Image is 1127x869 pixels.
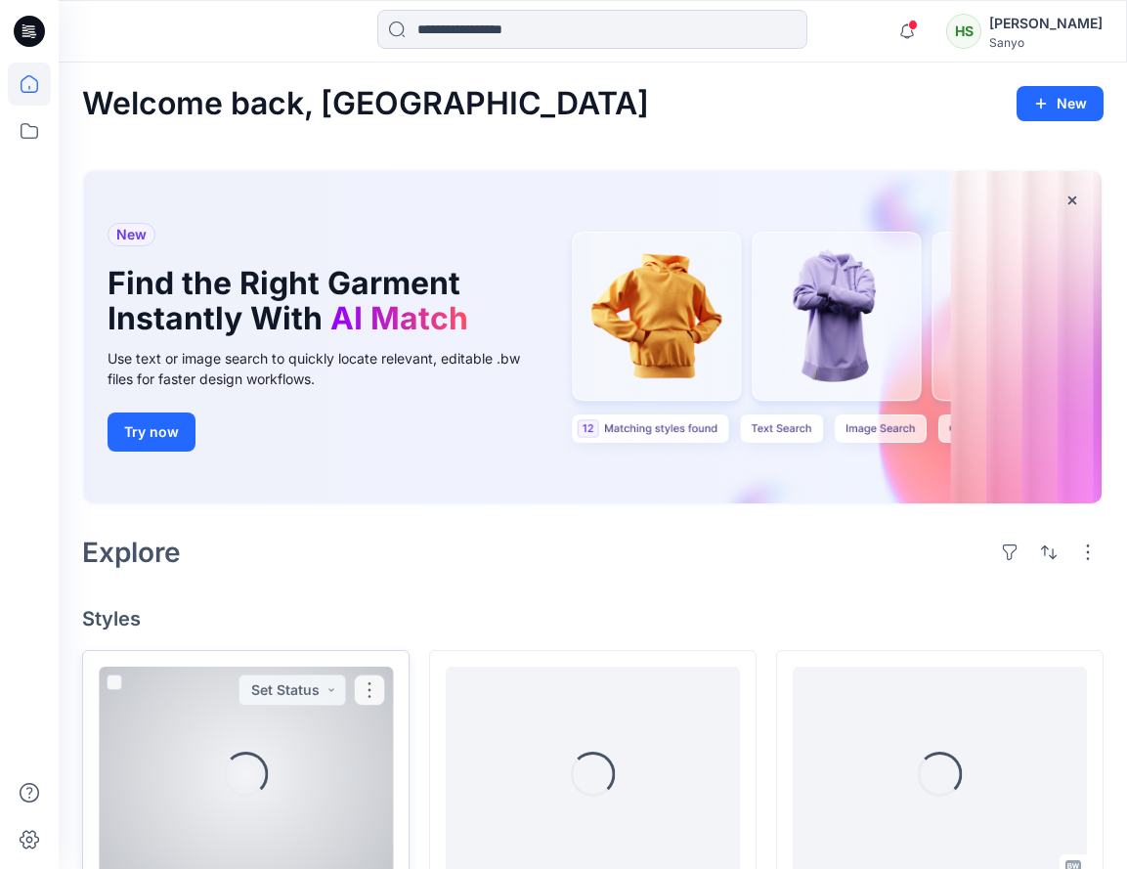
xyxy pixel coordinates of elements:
h2: Welcome back, [GEOGRAPHIC_DATA] [82,86,649,122]
h4: Styles [82,607,1104,630]
button: Try now [108,413,195,452]
div: Sanyo [989,35,1103,50]
span: AI Match [330,299,468,337]
div: HS [946,14,981,49]
div: [PERSON_NAME] [989,12,1103,35]
button: New [1017,86,1104,121]
div: Use text or image search to quickly locate relevant, editable .bw files for faster design workflows. [108,348,547,389]
span: New [116,223,147,246]
h2: Explore [82,537,181,568]
h1: Find the Right Garment Instantly With [108,266,518,336]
